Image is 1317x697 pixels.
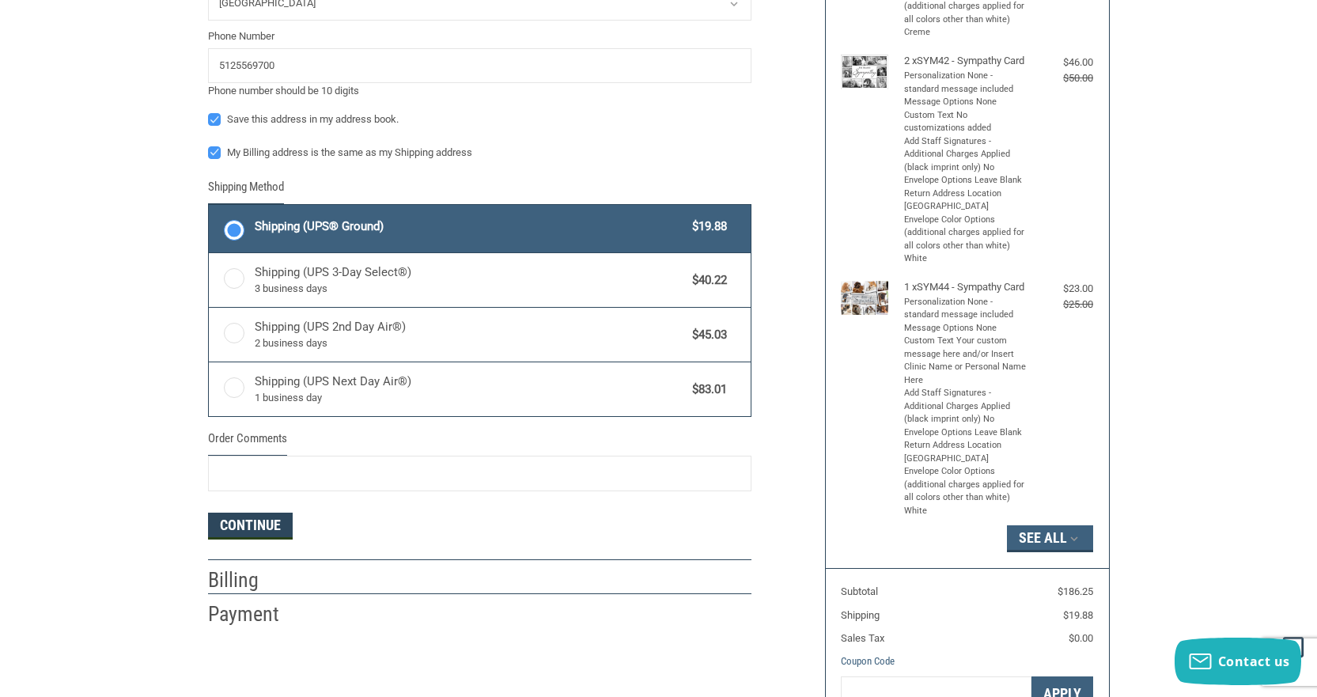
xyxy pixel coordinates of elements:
span: $40.22 [685,271,728,290]
span: 3 business days [255,281,685,297]
span: 1 business day [255,390,685,406]
span: Contact us [1218,653,1290,670]
li: Message Options None [904,96,1027,109]
span: $83.01 [685,381,728,399]
div: $25.00 [1030,297,1093,313]
h4: 2 x SYM42 - Sympathy Card [904,55,1027,67]
label: My Billing address is the same as my Shipping address [208,146,751,159]
li: Envelope Options Leave Blank [904,426,1027,440]
label: Save this address in my address book. [208,113,751,126]
span: $19.88 [1063,609,1093,621]
span: $19.88 [685,218,728,236]
legend: Shipping Method [208,178,284,204]
li: Personalization None - standard message included [904,70,1027,96]
div: $23.00 [1030,281,1093,297]
span: $0.00 [1069,632,1093,644]
span: Shipping (UPS 2nd Day Air®) [255,318,685,351]
div: $46.00 [1030,55,1093,70]
span: Shipping (UPS Next Day Air®) [255,373,685,406]
h2: Billing [208,567,301,593]
li: Return Address Location [GEOGRAPHIC_DATA] [904,439,1027,465]
li: Add Staff Signatures - Additional Charges Applied (black imprint only) No [904,135,1027,175]
a: Coupon Code [841,655,895,667]
button: See All [1007,525,1093,552]
li: Return Address Location [GEOGRAPHIC_DATA] [904,188,1027,214]
label: Phone Number [208,28,751,44]
span: $186.25 [1058,585,1093,597]
li: Message Options None [904,322,1027,335]
span: 2 business days [255,335,685,351]
button: Contact us [1175,638,1301,685]
li: Add Staff Signatures - Additional Charges Applied (black imprint only) No [904,387,1027,426]
li: Envelope Options Leave Blank [904,174,1027,188]
span: Shipping (UPS 3-Day Select®) [255,263,685,297]
span: Shipping [841,609,880,621]
span: Shipping (UPS® Ground) [255,218,685,236]
li: Custom Text No customizations added [904,109,1027,135]
li: Envelope Color Options (additional charges applied for all colors other than white) White [904,214,1027,266]
span: Subtotal [841,585,878,597]
button: Continue [208,513,293,540]
li: Custom Text Your custom message here and/or Insert Clinic Name or Personal Name Here [904,335,1027,387]
li: Envelope Color Options (additional charges applied for all colors other than white) White [904,465,1027,517]
h2: Payment [208,601,301,627]
span: $45.03 [685,326,728,344]
div: Phone number should be 10 digits [208,83,751,99]
legend: Order Comments [208,430,287,456]
li: Personalization None - standard message included [904,296,1027,322]
div: $50.00 [1030,70,1093,86]
h4: 1 x SYM44 - Sympathy Card [904,281,1027,294]
span: Sales Tax [841,632,884,644]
